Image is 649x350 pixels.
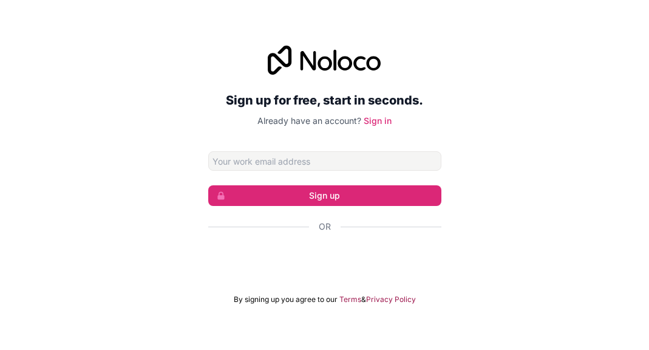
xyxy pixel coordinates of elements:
span: & [361,295,366,304]
a: Terms [339,295,361,304]
h2: Sign up for free, start in seconds. [208,89,441,111]
button: Sign up [208,185,441,206]
span: By signing up you agree to our [234,295,338,304]
input: Email address [208,151,441,171]
span: Already have an account? [257,115,361,126]
a: Privacy Policy [366,295,416,304]
span: Or [319,221,331,233]
a: Sign in [364,115,392,126]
